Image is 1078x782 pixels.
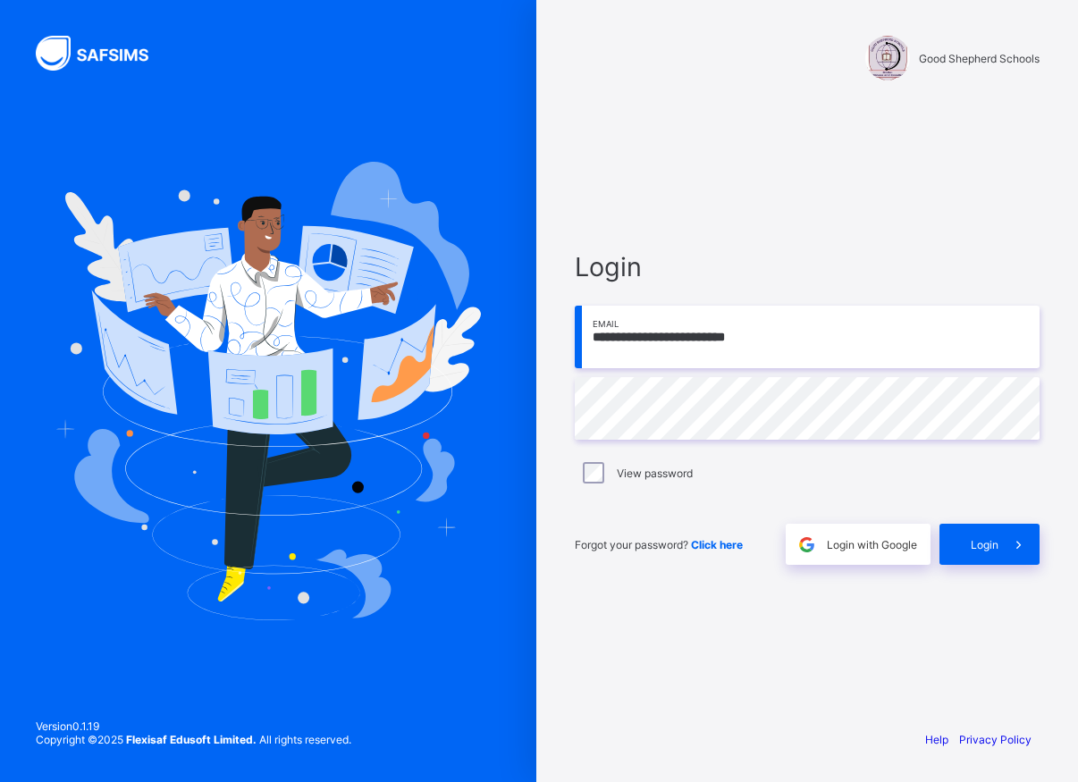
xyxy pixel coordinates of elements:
[126,733,257,746] strong: Flexisaf Edusoft Limited.
[575,251,1040,282] span: Login
[796,534,817,555] img: google.396cfc9801f0270233282035f929180a.svg
[36,733,351,746] span: Copyright © 2025 All rights reserved.
[827,538,917,551] span: Login with Google
[575,538,743,551] span: Forgot your password?
[971,538,998,551] span: Login
[925,733,948,746] a: Help
[959,733,1032,746] a: Privacy Policy
[919,52,1040,65] span: Good Shepherd Schools
[617,467,693,480] label: View password
[55,162,481,619] img: Hero Image
[691,538,743,551] a: Click here
[36,36,170,71] img: SAFSIMS Logo
[36,719,351,733] span: Version 0.1.19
